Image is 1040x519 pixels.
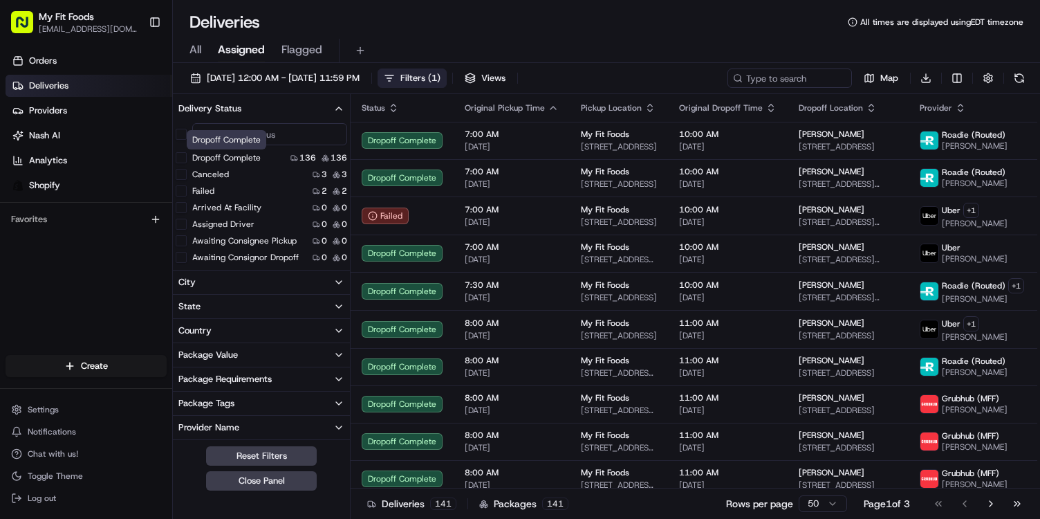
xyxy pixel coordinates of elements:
[679,292,777,303] span: [DATE]
[14,273,25,284] div: 📗
[581,480,657,491] span: [STREET_ADDRESS][PERSON_NAME]
[178,276,196,289] div: City
[6,355,167,377] button: Create
[6,174,172,197] a: Shopify
[799,280,864,291] span: [PERSON_NAME]
[6,50,172,72] a: Orders
[679,129,777,140] span: 10:00 AM
[62,146,190,157] div: We're available if you need us!
[192,152,261,163] label: Dropoff Complete
[799,318,864,329] span: [PERSON_NAME]
[581,430,629,441] span: My Fit Foods
[29,129,60,142] span: Nash AI
[322,252,327,263] span: 0
[465,254,559,265] span: [DATE]
[799,442,898,453] span: [STREET_ADDRESS]
[581,330,657,341] span: [STREET_ADDRESS]
[942,167,1005,178] span: Roadie (Routed)
[799,242,864,253] span: [PERSON_NAME]
[192,235,297,246] label: Awaiting Consignee Pickup
[920,102,952,113] span: Provider
[581,204,629,215] span: My Fit Foods
[679,467,777,478] span: 11:00 AM
[465,102,545,113] span: Original Pickup Time
[29,55,57,67] span: Orders
[173,367,350,391] button: Package Requirements
[465,179,559,190] span: [DATE]
[920,395,938,413] img: 5e692f75ce7d37001a5d71f1
[679,179,777,190] span: [DATE]
[799,355,864,366] span: [PERSON_NAME]
[81,360,108,372] span: Create
[192,219,254,230] label: Assigned Driver
[942,356,1005,367] span: Roadie (Routed)
[43,215,147,226] span: Wisdom [PERSON_NAME]
[799,217,898,228] span: [STREET_ADDRESS][PERSON_NAME][US_STATE]
[920,169,938,187] img: roadie-logo-v2.jpg
[173,343,350,367] button: Package Value
[581,141,657,152] span: [STREET_ADDRESS]
[28,272,106,286] span: Knowledge Base
[465,355,559,366] span: 8:00 AM
[465,204,559,215] span: 7:00 AM
[679,242,777,253] span: 10:00 AM
[192,123,347,145] input: Delivery Status
[6,466,167,486] button: Toggle Theme
[428,72,440,84] span: ( 1 )
[465,292,559,303] span: [DATE]
[942,178,1008,189] span: [PERSON_NAME]
[465,392,559,403] span: 8:00 AM
[942,218,1008,229] span: [PERSON_NAME]
[920,320,938,338] img: uber-new-logo.jpeg
[6,422,167,441] button: Notifications
[173,392,350,415] button: Package Tags
[679,217,777,228] span: [DATE]
[799,102,863,113] span: Dropoff Location
[679,367,777,379] span: [DATE]
[799,141,898,152] span: [STREET_ADDRESS]
[178,397,234,410] div: Package Tags
[920,470,938,488] img: 5e692f75ce7d37001a5d71f1
[942,242,960,253] span: Uber
[362,208,409,224] button: Failed
[679,166,777,177] span: 10:00 AM
[465,367,559,379] span: [DATE]
[799,367,898,379] span: [STREET_ADDRESS]
[178,349,238,361] div: Package Value
[187,130,266,149] div: Dropoff Complete
[942,253,1008,264] span: [PERSON_NAME]
[400,72,440,84] span: Filters
[6,149,172,172] a: Analytics
[28,426,76,437] span: Notifications
[581,292,657,303] span: [STREET_ADDRESS]
[726,497,793,511] p: Rows per page
[367,497,456,511] div: Deliveries
[235,136,252,153] button: Start new chat
[942,129,1005,140] span: Roadie (Routed)
[6,125,172,147] a: Nash AI
[173,416,350,439] button: Provider Name
[963,203,979,218] button: +1
[920,207,938,225] img: uber-new-logo.jpeg
[178,300,201,313] div: State
[173,97,350,120] button: Delivery Status
[581,318,629,329] span: My Fit Foods
[14,201,36,228] img: Wisdom Oko
[799,129,864,140] span: [PERSON_NAME]
[465,141,559,152] span: [DATE]
[117,273,128,284] div: 💻
[942,205,960,216] span: Uber
[679,280,777,291] span: 10:00 AM
[465,217,559,228] span: [DATE]
[322,169,327,180] span: 3
[342,202,347,213] span: 0
[864,497,910,511] div: Page 1 of 3
[942,331,1008,343] span: [PERSON_NAME]
[465,480,559,491] span: [DATE]
[581,254,657,265] span: [STREET_ADDRESS][PERSON_NAME]
[465,318,559,329] span: 8:00 AM
[178,102,241,115] div: Delivery Status
[214,177,252,194] button: See all
[299,152,316,163] span: 136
